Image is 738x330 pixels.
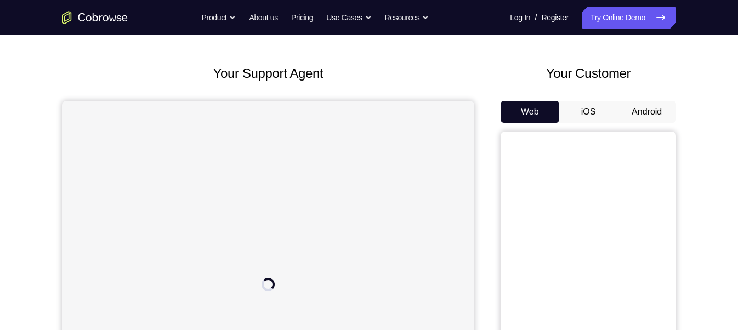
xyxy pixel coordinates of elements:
[62,11,128,24] a: Go to the home page
[202,7,236,29] button: Product
[582,7,676,29] a: Try Online Demo
[617,101,676,123] button: Android
[501,64,676,83] h2: Your Customer
[249,7,277,29] a: About us
[535,11,537,24] span: /
[291,7,313,29] a: Pricing
[385,7,429,29] button: Resources
[542,7,569,29] a: Register
[559,101,618,123] button: iOS
[501,101,559,123] button: Web
[326,7,371,29] button: Use Cases
[62,64,474,83] h2: Your Support Agent
[510,7,530,29] a: Log In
